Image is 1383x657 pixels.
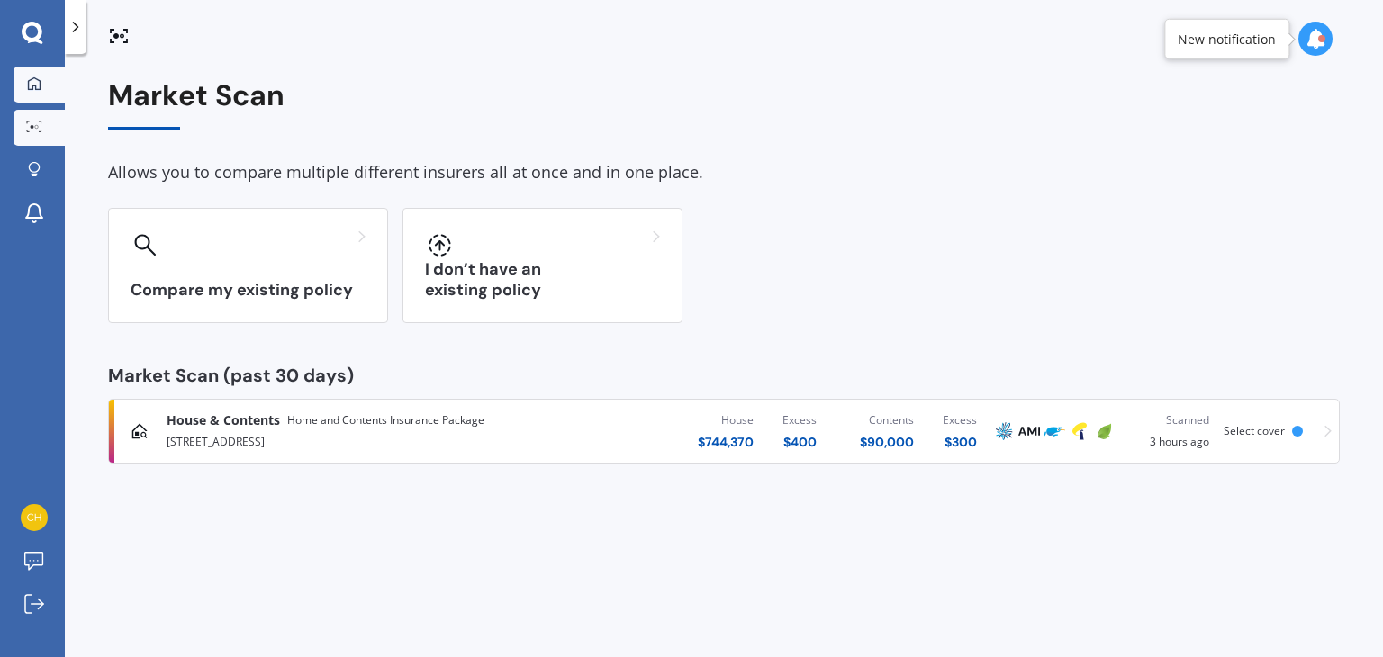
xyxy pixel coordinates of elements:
h3: I don’t have an existing policy [425,259,660,301]
a: House & ContentsHome and Contents Insurance Package[STREET_ADDRESS]House$744,370Excess$400Content... [108,399,1340,463]
img: AMP [993,420,1015,442]
img: 5144425d956cf41f9c723985a63c7e14 [21,504,48,531]
img: Trade Me Insurance [1044,420,1065,442]
div: [STREET_ADDRESS] [167,429,561,451]
span: Home and Contents Insurance Package [287,411,484,429]
h3: Compare my existing policy [131,280,366,301]
div: $ 90,000 [860,433,914,451]
div: House [698,411,754,429]
div: Allows you to compare multiple different insurers all at once and in one place. [108,159,1340,186]
div: Market Scan [108,79,1340,130]
img: Initio [1094,420,1116,442]
div: Scanned [1132,411,1209,429]
img: AMI [1018,420,1040,442]
div: 3 hours ago [1132,411,1209,451]
div: $ 300 [943,433,977,451]
div: $ 744,370 [698,433,754,451]
span: House & Contents [167,411,280,429]
div: Contents [860,411,914,429]
div: New notification [1178,30,1276,48]
span: Select cover [1224,423,1285,438]
div: Excess [943,411,977,429]
div: Excess [782,411,817,429]
div: $ 400 [782,433,817,451]
div: Market Scan (past 30 days) [108,366,1340,384]
img: Tower [1069,420,1090,442]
